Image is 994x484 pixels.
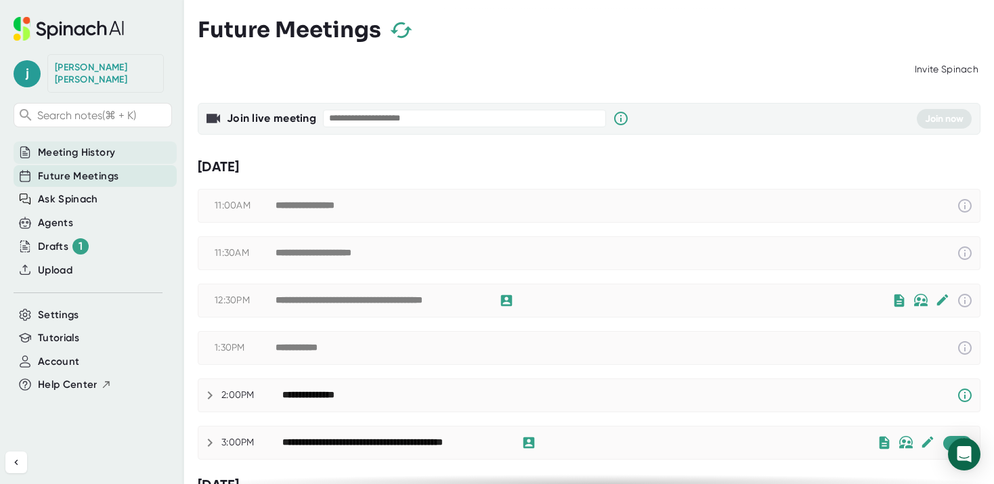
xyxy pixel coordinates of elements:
svg: Spinach requires a video conference link. [957,387,973,403]
div: 3:00PM [221,437,282,449]
button: Drafts 1 [38,238,89,255]
button: Upload [38,263,72,278]
div: 2:00PM [221,389,282,401]
button: Agents [38,215,73,231]
h3: Future Meetings [198,17,381,43]
button: Help Center [38,377,112,393]
b: Join live meeting [227,112,316,125]
svg: This event has already passed [957,245,973,261]
button: Ask Spinach [38,192,98,207]
button: Collapse sidebar [5,452,27,473]
button: Join now [917,109,972,129]
span: Join now [925,113,964,125]
button: Account [38,354,79,370]
div: Open Intercom Messenger [948,438,980,470]
span: Search notes (⌘ + K) [37,109,168,122]
button: Settings [38,307,79,323]
img: internal-only.bf9814430b306fe8849ed4717edd4846.svg [899,436,913,449]
div: Invite Spinach [913,57,980,83]
svg: This event has already passed [957,340,973,356]
span: Help Center [38,377,98,393]
svg: This event has already passed [957,198,973,214]
div: 11:00AM [215,200,276,212]
div: Jason Stewart [55,62,156,85]
div: 11:30AM [215,247,276,259]
button: Future Meetings [38,169,118,184]
button: Meeting History [38,145,115,160]
div: [DATE] [198,158,980,175]
div: 1 [72,238,89,255]
svg: This event has already passed [957,292,973,309]
span: j [14,60,41,87]
div: 12:30PM [215,294,276,307]
div: Drafts [38,238,89,255]
button: Tutorials [38,330,79,346]
img: internal-only.bf9814430b306fe8849ed4717edd4846.svg [913,294,928,307]
div: 1:30PM [215,342,276,354]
